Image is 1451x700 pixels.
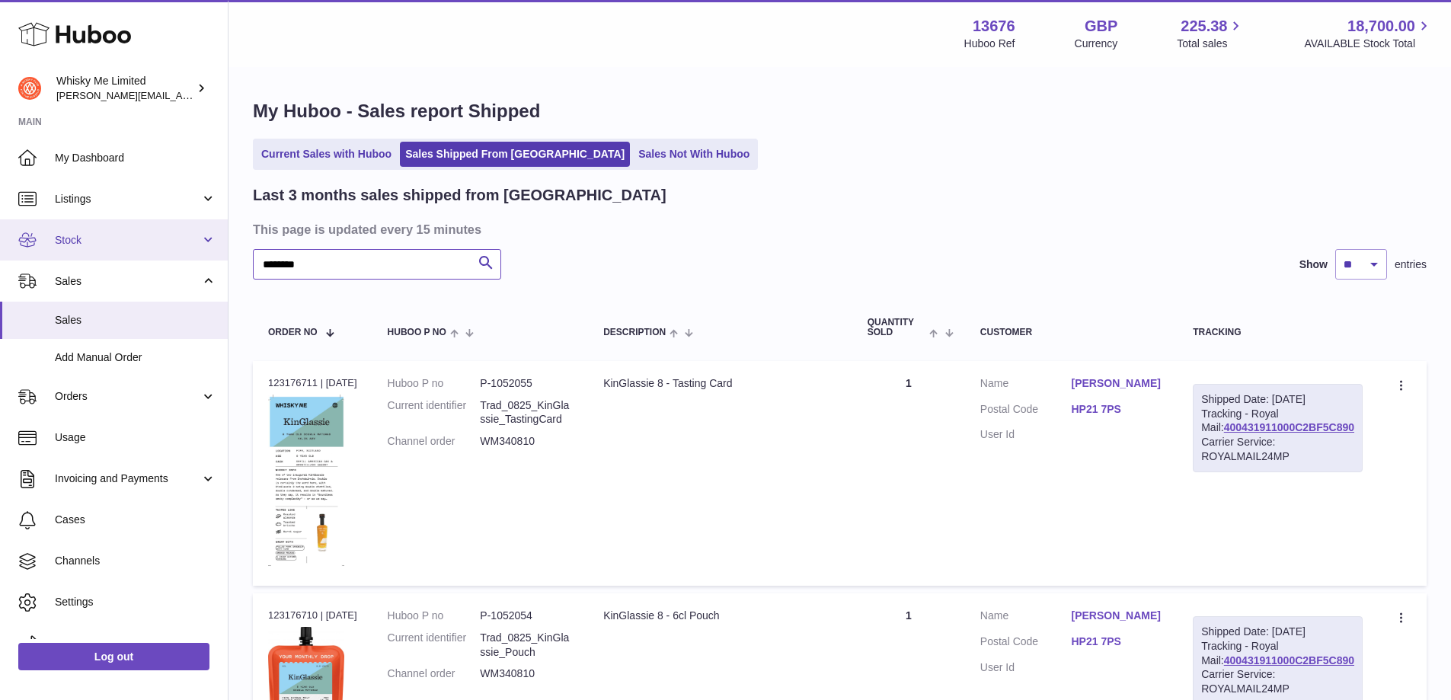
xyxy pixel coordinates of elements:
[56,89,305,101] span: [PERSON_NAME][EMAIL_ADDRESS][DOMAIN_NAME]
[1347,16,1415,37] span: 18,700.00
[388,609,481,623] dt: Huboo P no
[268,609,357,622] div: 123176710 | [DATE]
[1201,625,1354,639] div: Shipped Date: [DATE]
[603,609,837,623] div: KinGlassie 8 - 6cl Pouch
[1193,328,1363,337] div: Tracking
[1304,37,1433,51] span: AVAILABLE Stock Total
[980,402,1072,420] dt: Postal Code
[973,16,1015,37] strong: 13676
[253,99,1427,123] h1: My Huboo - Sales report Shipped
[55,151,216,165] span: My Dashboard
[480,631,573,660] dd: Trad_0825_KinGlassie_Pouch
[55,471,200,486] span: Invoicing and Payments
[480,609,573,623] dd: P-1052054
[480,434,573,449] dd: WM340810
[55,313,216,328] span: Sales
[1201,667,1354,696] div: Carrier Service: ROYALMAIL24MP
[603,328,666,337] span: Description
[55,595,216,609] span: Settings
[1072,376,1163,391] a: [PERSON_NAME]
[1299,257,1328,272] label: Show
[388,398,481,427] dt: Current identifier
[980,376,1072,395] dt: Name
[1224,654,1354,666] a: 400431911000C2BF5C890
[980,634,1072,653] dt: Postal Code
[1177,16,1245,51] a: 225.38 Total sales
[253,185,666,206] h2: Last 3 months sales shipped from [GEOGRAPHIC_DATA]
[388,666,481,681] dt: Channel order
[253,221,1423,238] h3: This page is updated every 15 minutes
[1075,37,1118,51] div: Currency
[268,376,357,390] div: 123176711 | [DATE]
[980,660,1072,675] dt: User Id
[1072,634,1163,649] a: HP21 7PS
[55,430,216,445] span: Usage
[868,318,926,337] span: Quantity Sold
[1181,16,1227,37] span: 225.38
[55,513,216,527] span: Cases
[400,142,630,167] a: Sales Shipped From [GEOGRAPHIC_DATA]
[55,192,200,206] span: Listings
[388,376,481,391] dt: Huboo P no
[18,643,209,670] a: Log out
[1224,421,1354,433] a: 400431911000C2BF5C890
[852,361,965,586] td: 1
[55,554,216,568] span: Channels
[55,274,200,289] span: Sales
[388,434,481,449] dt: Channel order
[1072,609,1163,623] a: [PERSON_NAME]
[964,37,1015,51] div: Huboo Ref
[256,142,397,167] a: Current Sales with Huboo
[1395,257,1427,272] span: entries
[480,666,573,681] dd: WM340810
[1072,402,1163,417] a: HP21 7PS
[980,609,1072,627] dt: Name
[1177,37,1245,51] span: Total sales
[980,328,1162,337] div: Customer
[55,389,200,404] span: Orders
[1201,392,1354,407] div: Shipped Date: [DATE]
[980,427,1072,442] dt: User Id
[480,398,573,427] dd: Trad_0825_KinGlassie_TastingCard
[55,350,216,365] span: Add Manual Order
[1085,16,1117,37] strong: GBP
[1304,16,1433,51] a: 18,700.00 AVAILABLE Stock Total
[388,328,446,337] span: Huboo P no
[388,631,481,660] dt: Current identifier
[1201,435,1354,464] div: Carrier Service: ROYALMAIL24MP
[56,74,193,103] div: Whisky Me Limited
[603,376,837,391] div: KinGlassie 8 - Tasting Card
[268,395,344,567] img: 1752740623.png
[480,376,573,391] dd: P-1052055
[55,233,200,248] span: Stock
[18,77,41,100] img: frances@whiskyshop.com
[268,328,318,337] span: Order No
[1193,384,1363,472] div: Tracking - Royal Mail:
[55,636,216,650] span: Returns
[633,142,755,167] a: Sales Not With Huboo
